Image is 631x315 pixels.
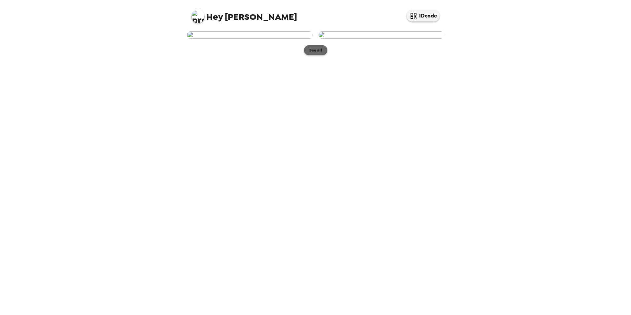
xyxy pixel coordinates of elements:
[318,31,444,39] img: user-275825
[187,31,313,39] img: user-275828
[206,11,223,23] span: Hey
[191,10,205,23] img: profile pic
[407,10,440,21] button: IDcode
[191,7,297,21] span: [PERSON_NAME]
[304,45,327,55] button: See all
